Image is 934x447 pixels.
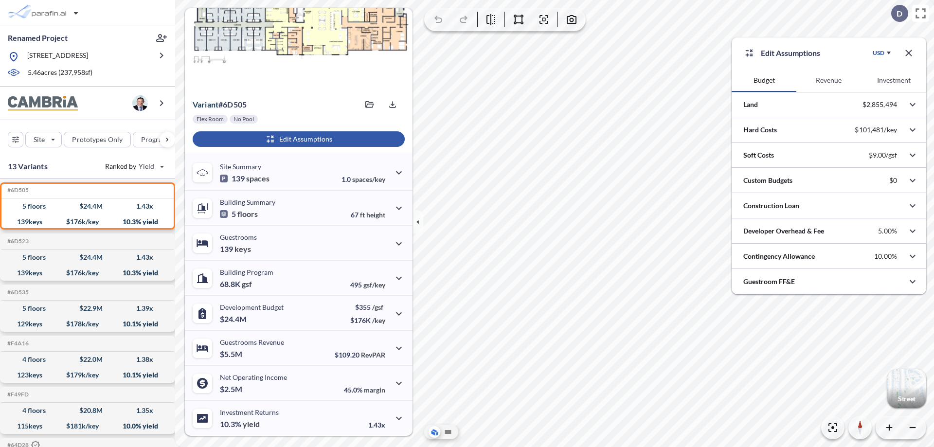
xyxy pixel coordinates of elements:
span: Yield [139,161,155,171]
h5: Click to copy the code [5,391,29,398]
p: Guestrooms [220,233,257,241]
p: 5 [220,209,258,219]
span: /key [372,316,385,324]
p: Custom Budgets [743,176,792,185]
p: Building Summary [220,198,275,206]
span: yield [243,419,260,429]
p: Investment Returns [220,408,279,416]
h5: Click to copy the code [5,187,29,194]
h5: Click to copy the code [5,289,29,296]
p: Prototypes Only [72,135,123,144]
p: $2,855,494 [862,100,897,109]
p: $2.5M [220,384,244,394]
p: 45.0% [344,386,385,394]
p: $101,481/key [855,125,897,134]
p: 1.0 [341,175,385,183]
p: Land [743,100,758,109]
p: $109.20 [335,351,385,359]
p: 13 Variants [8,161,48,172]
p: 5.00% [878,227,897,235]
p: 10.00% [874,252,897,261]
p: $24.4M [220,314,248,324]
p: Guestroom FF&E [743,277,795,286]
p: [STREET_ADDRESS] [27,51,88,63]
img: BrandImage [8,96,78,111]
span: height [366,211,385,219]
p: $176K [350,316,385,324]
p: $5.5M [220,349,244,359]
p: 68.8K [220,279,252,289]
p: 1.43x [368,421,385,429]
p: Soft Costs [743,150,774,160]
button: Prototypes Only [64,132,131,147]
p: Development Budget [220,303,284,311]
button: Aerial View [429,426,440,438]
button: Revenue [796,69,861,92]
p: Site Summary [220,162,261,171]
button: Budget [732,69,796,92]
p: Construction Loan [743,201,799,211]
p: D [897,9,902,18]
span: Variant [193,100,218,109]
p: 495 [350,281,385,289]
span: keys [234,244,251,254]
p: # 6d505 [193,100,247,109]
button: Site [25,132,62,147]
p: 139 [220,174,269,183]
p: Building Program [220,268,273,276]
p: $0 [889,176,897,185]
p: Hard Costs [743,125,777,135]
button: Site Plan [442,426,454,438]
p: No Pool [233,115,254,123]
p: Program [141,135,168,144]
p: Contingency Allowance [743,251,815,261]
h5: Click to copy the code [5,340,29,347]
button: Switcher ImageStreet [887,369,926,408]
button: Program [133,132,185,147]
p: Renamed Project [8,33,68,43]
div: USD [873,49,884,57]
p: Flex Room [197,115,224,123]
p: Street [898,395,916,403]
p: 67 [351,211,385,219]
p: 139 [220,244,251,254]
span: RevPAR [361,351,385,359]
p: Site [34,135,45,144]
p: Edit Assumptions [761,47,820,59]
span: margin [364,386,385,394]
span: gsf/key [363,281,385,289]
p: Net Operating Income [220,373,287,381]
span: gsf [242,279,252,289]
p: Guestrooms Revenue [220,338,284,346]
p: 10.3% [220,419,260,429]
span: ft [360,211,365,219]
button: Ranked by Yield [97,159,170,174]
img: Switcher Image [887,369,926,408]
p: $9.00/gsf [869,151,897,160]
span: floors [237,209,258,219]
span: spaces [246,174,269,183]
img: user logo [132,95,148,111]
span: /gsf [372,303,383,311]
span: spaces/key [352,175,385,183]
p: Developer Overhead & Fee [743,226,824,236]
button: Edit Assumptions [193,131,405,147]
p: 5.46 acres ( 237,958 sf) [28,68,92,78]
p: $355 [350,303,385,311]
h5: Click to copy the code [5,238,29,245]
button: Investment [862,69,926,92]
